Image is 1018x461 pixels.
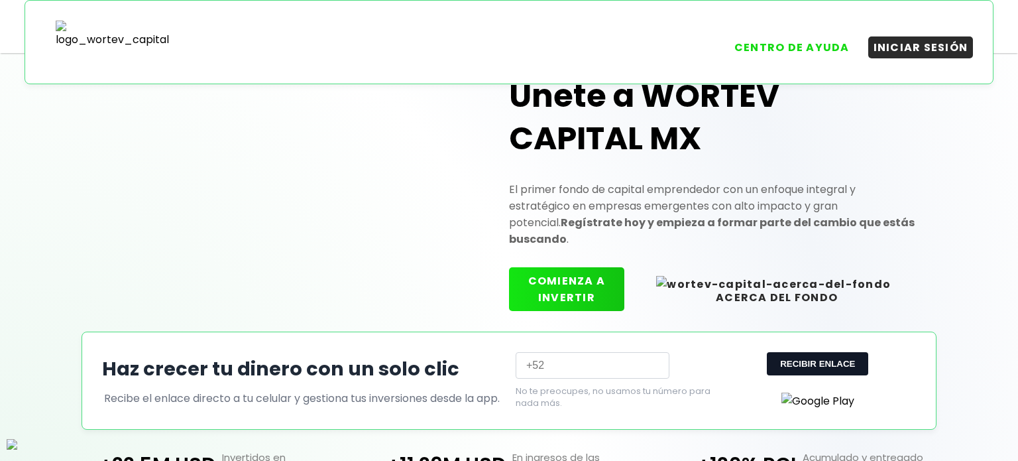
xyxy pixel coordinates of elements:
[509,290,638,305] a: COMIENZA A INVERTIR
[716,27,855,58] a: CENTRO DE AYUDA
[102,355,502,383] h2: Haz crecer tu dinero con un solo clic
[638,267,916,311] button: ACERCA DEL FONDO
[855,27,974,58] a: INICIAR SESIÓN
[509,75,916,160] h1: Únete a WORTEV CAPITAL MX
[509,181,916,247] p: El primer fondo de capital emprendedor con un enfoque integral y estratégico en empresas emergent...
[7,439,17,450] img: logos_whatsapp-icon.svg
[509,215,915,247] strong: Regístrate hoy y empieza a formar parte del cambio que estás buscando
[516,352,669,379] input: +52
[45,21,169,64] img: logo_wortev_capital
[104,390,500,407] p: Recibe el enlace directo a tu celular y gestiona tus inversiones desde la app.
[767,352,868,375] button: RECIBIR ENLACE
[516,385,712,409] p: No te preocupes, no usamos tu número para nada más.
[729,36,855,58] button: CENTRO DE AYUDA
[656,276,891,293] img: wortev-capital-acerca-del-fondo
[509,267,624,311] button: COMIENZA A INVERTIR
[868,36,974,58] button: INICIAR SESIÓN
[781,393,854,409] img: Google Play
